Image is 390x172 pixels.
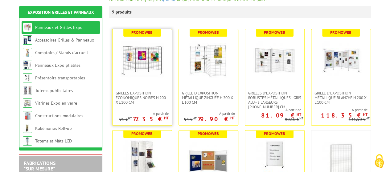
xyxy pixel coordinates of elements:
p: 91 € [119,117,132,122]
a: Panneaux et Grilles Expo [35,25,83,30]
p: 81.09 € [261,114,301,117]
img: Grille d'exposition métallique blanche H 200 x L 100 cm [319,38,363,82]
a: Exposition Grilles et Panneaux [28,10,94,15]
a: Grille d'exposition métallique Zinguée H 200 x L 100 cm [179,91,238,105]
p: 131.50 € [349,117,370,122]
span: Grilles Exposition Economiques Noires H 200 x L 100 cm [116,91,169,105]
img: Totems publicitaires [23,86,32,95]
sup: HT [128,116,132,120]
b: Promoweb [131,30,153,35]
a: Vitrines Expo en verre [35,100,77,106]
p: 118.35 € [321,114,367,117]
img: Comptoirs / Stands d'accueil [23,48,32,57]
img: Panneaux Expo pliables [23,61,32,70]
p: 94 € [184,117,197,122]
img: Vitrines Expo en verre [23,98,32,108]
img: Kakémonos Roll-up [23,124,32,133]
img: Grilles Exposition Economiques Noires H 200 x L 100 cm [121,38,164,82]
a: Totems et Mâts LCD [35,138,72,144]
span: A partir de [245,107,301,112]
a: Accessoires Grilles & Panneaux [35,37,94,43]
img: Panneaux et Grilles Expo [23,23,32,32]
a: Grille d'exposition métallique blanche H 200 x L 100 cm [311,91,371,105]
b: Promoweb [198,131,219,136]
a: Panneaux Expo pliables [35,62,80,68]
img: Grilles d'exposition robustes métalliques - gris alu - 3 largeurs 70-100-120 cm [253,38,296,82]
img: Grille d'exposition métallique Zinguée H 200 x L 100 cm [187,38,230,82]
sup: HT [366,116,370,120]
sup: HT [299,116,303,120]
b: Promoweb [330,30,351,35]
img: Constructions modulaires [23,111,32,120]
a: FABRICATIONS"Sur Mesure" [24,160,55,172]
img: Présentoirs transportables [23,73,32,82]
img: Accessoires Grilles & Panneaux [23,35,32,45]
a: Kakémonos Roll-up [35,126,72,131]
img: Cookies (fenêtre modale) [372,154,387,169]
p: 79.90 € [198,117,235,121]
span: A partir de [184,111,235,116]
a: Présentoirs transportables [35,75,85,81]
sup: HT [297,112,301,117]
p: 90.10 € [285,117,303,122]
span: Grilles d'exposition robustes métalliques - gris alu - 3 largeurs [PHONE_NUMBER] cm [248,91,301,109]
a: Grilles d'exposition robustes métalliques - gris alu - 3 largeurs [PHONE_NUMBER] cm [245,91,304,109]
span: Grille d'exposition métallique blanche H 200 x L 100 cm [314,91,367,105]
span: Grille d'exposition métallique Zinguée H 200 x L 100 cm [182,91,235,105]
img: Totems et Mâts LCD [23,136,32,146]
a: Constructions modulaires [35,113,83,118]
a: Totems publicitaires [35,88,73,93]
b: Promoweb [198,30,219,35]
span: A partir de [119,111,169,116]
sup: HT [193,116,197,120]
b: Promoweb [264,131,285,136]
p: 9 produits [112,6,135,18]
b: Promoweb [131,131,153,136]
sup: HT [230,115,235,121]
sup: HT [363,112,367,117]
a: Comptoirs / Stands d'accueil [35,50,88,55]
span: A partir de [311,107,367,112]
sup: HT [164,115,169,121]
a: Grilles Exposition Economiques Noires H 200 x L 100 cm [113,91,172,105]
b: Promoweb [264,30,285,35]
p: 77.35 € [133,117,169,121]
button: Cookies (fenêtre modale) [368,151,390,172]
